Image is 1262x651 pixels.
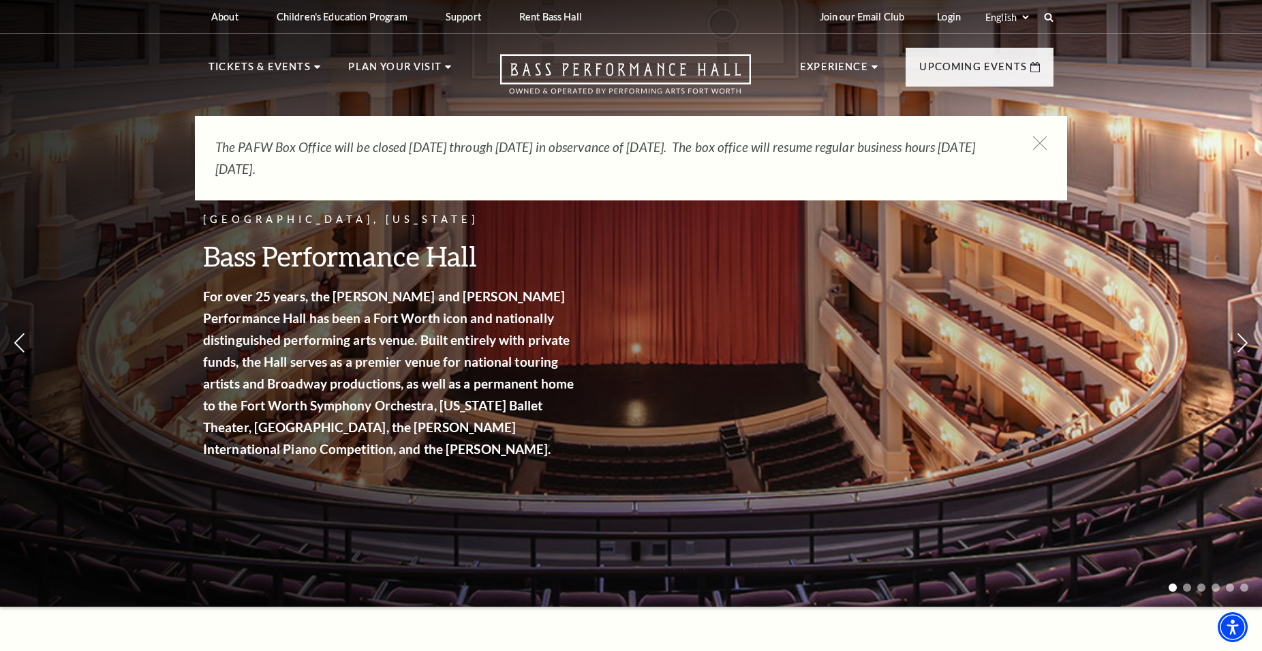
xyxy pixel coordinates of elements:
p: Plan Your Visit [348,59,442,83]
p: Upcoming Events [919,59,1027,83]
p: Rent Bass Hall [519,11,582,22]
p: Tickets & Events [209,59,311,83]
p: Support [446,11,481,22]
p: Children's Education Program [277,11,407,22]
p: [GEOGRAPHIC_DATA], [US_STATE] [203,211,578,228]
em: The PAFW Box Office will be closed [DATE] through [DATE] in observance of [DATE]. The box office ... [215,139,975,177]
p: Experience [800,59,868,83]
h3: Bass Performance Hall [203,239,578,273]
p: About [211,11,238,22]
strong: For over 25 years, the [PERSON_NAME] and [PERSON_NAME] Performance Hall has been a Fort Worth ico... [203,288,574,457]
div: Accessibility Menu [1218,612,1248,642]
select: Select: [983,11,1031,24]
